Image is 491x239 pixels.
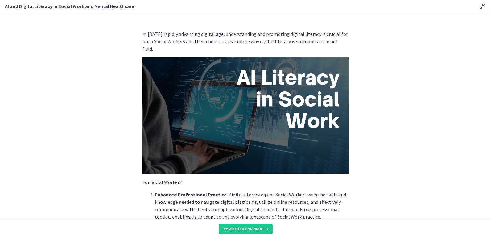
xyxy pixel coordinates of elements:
h3: AI and Digital Literacy in Social Work and Mental Healthcare [5,2,469,10]
p: In [DATE] rapidly advancing digital age, understanding and promoting digital literacy is crucial ... [142,30,349,52]
p: For Social Workers: [142,178,349,186]
strong: Enhanced Professional Practice [155,191,227,198]
button: Complete & continue [219,224,273,234]
img: Slides_for_Title_Slides_for_ChatGPT_and_AI_for_Social_Work_%2814%29.png [142,57,349,174]
p: : Digital literacy equips Social Workers with the skills and knowledge needed to navigate digital... [155,191,349,220]
span: Complete & continue [224,227,263,232]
